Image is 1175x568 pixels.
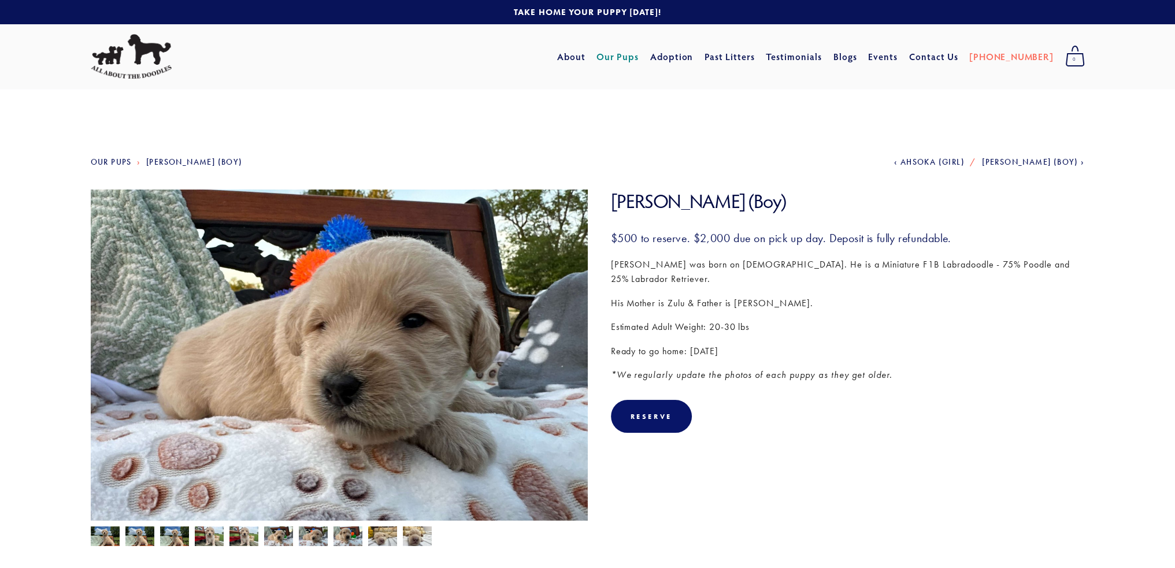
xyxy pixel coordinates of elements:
span: 0 [1065,52,1085,67]
em: *We regularly update the photos of each puppy as they get older. [611,369,892,380]
img: Luke Skywalker 1.jpg [368,525,397,547]
p: Ready to go home: [DATE] [611,344,1085,359]
p: [PERSON_NAME] was born on [DEMOGRAPHIC_DATA]. He is a Miniature F1B Labradoodle - 75% Poodle and ... [611,257,1085,287]
a: Past Litters [705,50,755,62]
p: Estimated Adult Weight: 20-30 lbs [611,320,1085,335]
img: Luke Skywalker 7.jpg [229,526,258,548]
img: Luke Skywalker 8.jpg [91,526,120,548]
span: [PERSON_NAME] (Boy) [982,157,1078,167]
img: Luke Skywalker 3.jpg [299,525,328,547]
a: About [557,46,585,67]
a: Our Pups [91,157,132,167]
a: Ahsoka (Girl) [894,157,965,167]
img: All About The Doodles [91,34,172,79]
p: His Mother is Zulu & Father is [PERSON_NAME]. [611,296,1085,311]
a: Events [868,46,898,67]
img: Luke Skywalker 4.jpg [333,525,362,547]
img: Luke Skywalker 9.jpg [125,526,154,548]
img: Luke Skywalker 5.jpg [264,525,293,547]
img: Luke Skywalker 6.jpg [195,526,224,548]
img: Luke Skywalker 2.jpg [403,525,432,547]
a: Our Pups [596,46,639,67]
a: Adoption [650,46,694,67]
a: 0 items in cart [1059,42,1091,71]
a: Blogs [833,46,857,67]
span: Ahsoka (Girl) [900,157,965,167]
h3: $500 to reserve. $2,000 due on pick up day. Deposit is fully refundable. [611,231,1085,246]
a: [PHONE_NUMBER] [969,46,1053,67]
a: [PERSON_NAME] (Boy) [146,157,243,167]
h1: [PERSON_NAME] (Boy) [611,190,1085,213]
a: Contact Us [909,46,958,67]
a: Testimonials [766,46,822,67]
img: Luke Skywalker 3.jpg [91,169,588,541]
div: Reserve [611,400,692,433]
div: Reserve [631,412,672,421]
a: [PERSON_NAME] (Boy) [982,157,1084,167]
img: Luke Skywalker 10.jpg [160,526,189,548]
